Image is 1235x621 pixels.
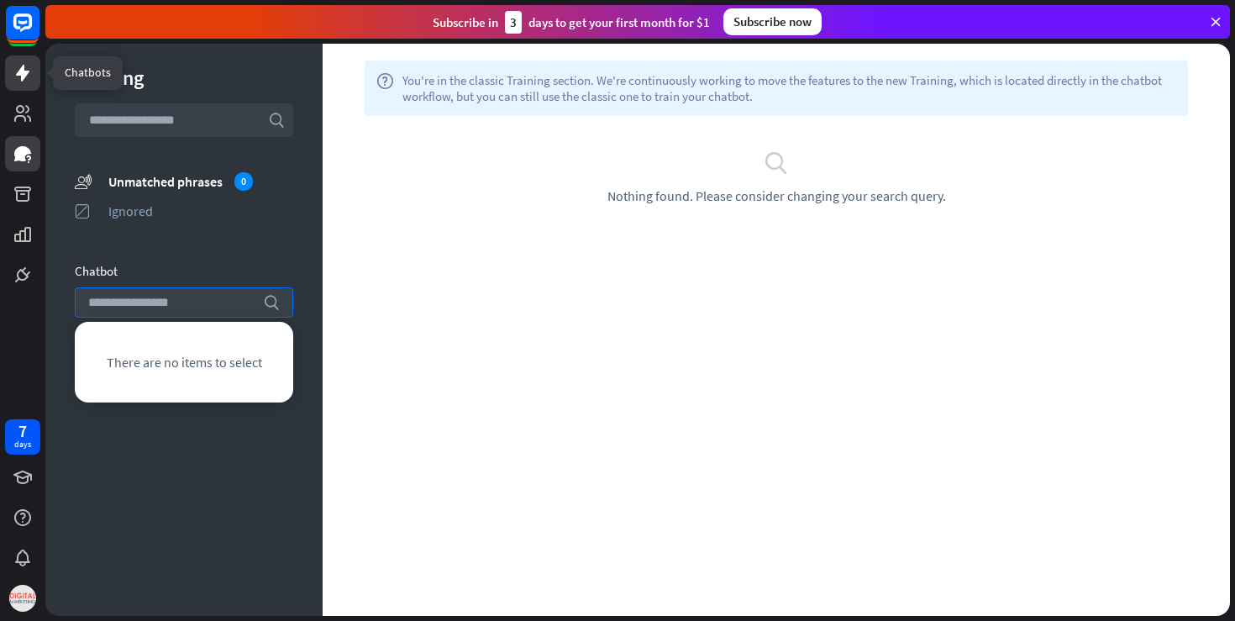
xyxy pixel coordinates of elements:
[764,150,789,175] i: search
[75,203,92,219] i: ignored
[75,263,293,279] div: Chatbot
[263,294,280,311] i: search
[108,172,293,191] div: Unmatched phrases
[433,11,710,34] div: Subscribe in days to get your first month for $1
[376,72,394,104] i: help
[402,72,1176,104] span: You're in the classic Training section. We're continuously working to move the features to the ne...
[723,8,822,35] div: Subscribe now
[13,7,64,57] button: Open LiveChat chat widget
[607,187,946,204] span: Nothing found. Please consider changing your search query.
[268,112,285,129] i: search
[5,419,40,455] a: 7 days
[75,172,92,190] i: unmatched_phrases
[505,11,522,34] div: 3
[14,439,31,450] div: days
[18,424,27,439] div: 7
[108,203,293,219] div: Ignored
[107,354,262,371] span: There are no items to select
[234,172,253,191] div: 0
[75,65,293,91] div: Training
